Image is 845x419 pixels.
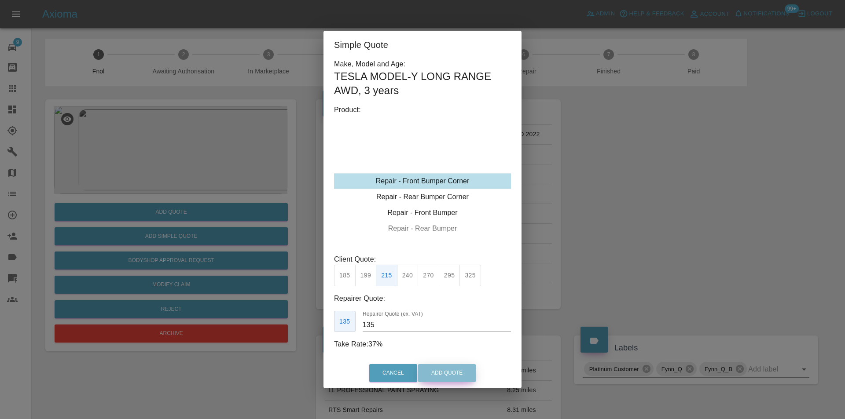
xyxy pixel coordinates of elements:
[334,59,511,69] p: Make, Model and Age:
[418,364,476,382] button: Add Quote
[418,265,439,286] button: 270
[334,69,511,98] h1: TESLA MODEL-Y LONG RANGE AWD , 3 years
[355,265,377,286] button: 199
[323,31,522,59] h2: Simple Quote
[334,311,356,332] button: 135
[334,339,511,350] p: Take Rate: 37 %
[334,293,511,304] p: Repairer Quote:
[397,265,419,286] button: 240
[363,310,423,317] label: Repairer Quote (ex. VAT)
[459,265,481,286] button: 325
[439,265,460,286] button: 295
[334,189,511,205] div: Repair - Rear Bumper Corner
[334,221,511,237] div: Repair - Rear Bumper
[334,237,511,252] div: Repair - NSF Wing
[369,364,417,382] button: Cancel
[334,105,511,115] p: Product:
[334,265,356,286] button: 185
[334,254,511,265] p: Client Quote:
[334,205,511,221] div: Repair - Front Bumper
[376,265,397,286] button: 215
[334,173,511,189] div: Repair - Front Bumper Corner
